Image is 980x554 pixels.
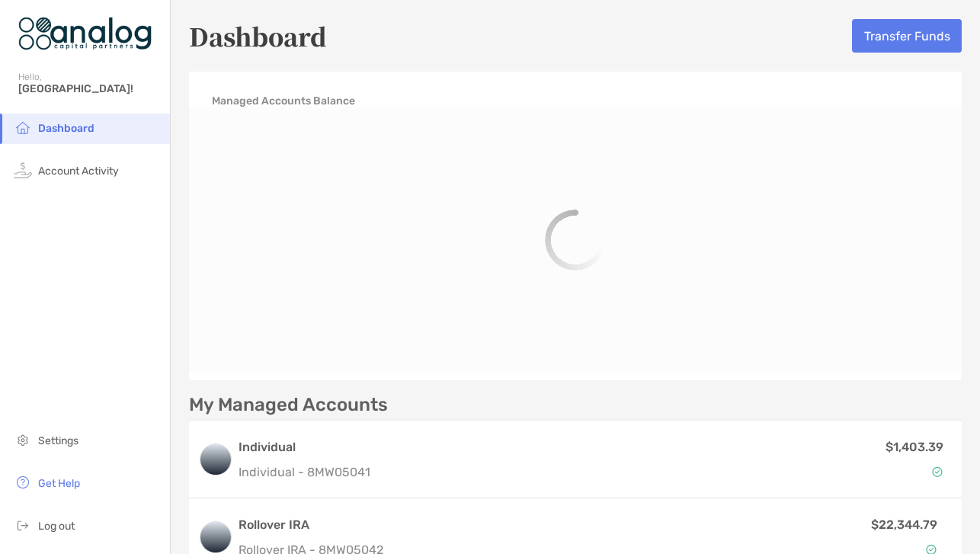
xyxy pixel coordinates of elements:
[18,82,161,95] span: [GEOGRAPHIC_DATA]!
[14,118,32,136] img: household icon
[200,444,231,475] img: logo account
[932,466,943,477] img: Account Status icon
[212,94,355,107] h4: Managed Accounts Balance
[14,431,32,449] img: settings icon
[38,477,80,490] span: Get Help
[38,165,119,178] span: Account Activity
[239,438,370,456] h3: Individual
[14,473,32,492] img: get-help icon
[38,520,75,533] span: Log out
[200,522,231,552] img: logo account
[14,516,32,534] img: logout icon
[886,437,943,456] p: $1,403.39
[239,516,651,534] h3: Rollover IRA
[38,434,78,447] span: Settings
[18,6,152,61] img: Zoe Logo
[189,395,388,415] p: My Managed Accounts
[14,161,32,179] img: activity icon
[189,18,327,53] h5: Dashboard
[871,515,937,534] p: $22,344.79
[852,19,962,53] button: Transfer Funds
[239,463,370,482] p: Individual - 8MW05041
[38,122,94,135] span: Dashboard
